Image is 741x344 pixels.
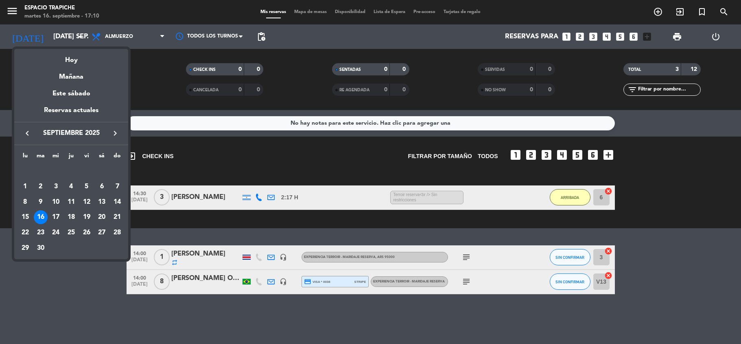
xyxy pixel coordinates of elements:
td: 13 de septiembre de 2025 [94,194,110,210]
div: 1 [18,180,32,194]
div: Mañana [14,66,128,82]
div: 4 [64,180,78,194]
td: 8 de septiembre de 2025 [17,194,33,210]
div: 3 [49,180,63,194]
td: 22 de septiembre de 2025 [17,225,33,240]
div: 19 [80,210,94,224]
td: 27 de septiembre de 2025 [94,225,110,240]
td: SEP. [17,163,125,179]
td: 18 de septiembre de 2025 [63,209,79,225]
td: 23 de septiembre de 2025 [33,225,48,240]
div: 28 [110,226,124,240]
td: 2 de septiembre de 2025 [33,179,48,194]
th: miércoles [48,151,63,164]
th: martes [33,151,48,164]
td: 11 de septiembre de 2025 [63,194,79,210]
th: lunes [17,151,33,164]
button: keyboard_arrow_right [108,128,122,139]
i: keyboard_arrow_right [110,128,120,138]
td: 7 de septiembre de 2025 [109,179,125,194]
div: 10 [49,195,63,209]
div: 30 [34,241,48,255]
div: 11 [64,195,78,209]
div: 20 [95,210,109,224]
td: 28 de septiembre de 2025 [109,225,125,240]
td: 20 de septiembre de 2025 [94,209,110,225]
td: 14 de septiembre de 2025 [109,194,125,210]
th: domingo [109,151,125,164]
th: sábado [94,151,110,164]
th: jueves [63,151,79,164]
td: 4 de septiembre de 2025 [63,179,79,194]
div: 6 [95,180,109,194]
div: 24 [49,226,63,240]
td: 9 de septiembre de 2025 [33,194,48,210]
td: 10 de septiembre de 2025 [48,194,63,210]
td: 29 de septiembre de 2025 [17,240,33,256]
td: 19 de septiembre de 2025 [79,209,94,225]
td: 21 de septiembre de 2025 [109,209,125,225]
div: 25 [64,226,78,240]
td: 26 de septiembre de 2025 [79,225,94,240]
span: septiembre 2025 [35,128,108,139]
div: 5 [80,180,94,194]
div: 14 [110,195,124,209]
div: 12 [80,195,94,209]
td: 24 de septiembre de 2025 [48,225,63,240]
div: 13 [95,195,109,209]
div: 9 [34,195,48,209]
button: keyboard_arrow_left [20,128,35,139]
div: Reservas actuales [14,105,128,122]
div: 18 [64,210,78,224]
div: 26 [80,226,94,240]
div: 22 [18,226,32,240]
div: 21 [110,210,124,224]
i: keyboard_arrow_left [22,128,32,138]
div: 29 [18,241,32,255]
td: 17 de septiembre de 2025 [48,209,63,225]
div: 23 [34,226,48,240]
td: 5 de septiembre de 2025 [79,179,94,194]
div: 15 [18,210,32,224]
div: 8 [18,195,32,209]
div: Este sábado [14,82,128,105]
td: 3 de septiembre de 2025 [48,179,63,194]
td: 15 de septiembre de 2025 [17,209,33,225]
td: 30 de septiembre de 2025 [33,240,48,256]
div: 2 [34,180,48,194]
div: Hoy [14,49,128,66]
td: 16 de septiembre de 2025 [33,209,48,225]
div: 27 [95,226,109,240]
td: 25 de septiembre de 2025 [63,225,79,240]
th: viernes [79,151,94,164]
div: 17 [49,210,63,224]
td: 1 de septiembre de 2025 [17,179,33,194]
div: 7 [110,180,124,194]
td: 12 de septiembre de 2025 [79,194,94,210]
td: 6 de septiembre de 2025 [94,179,110,194]
div: 16 [34,210,48,224]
